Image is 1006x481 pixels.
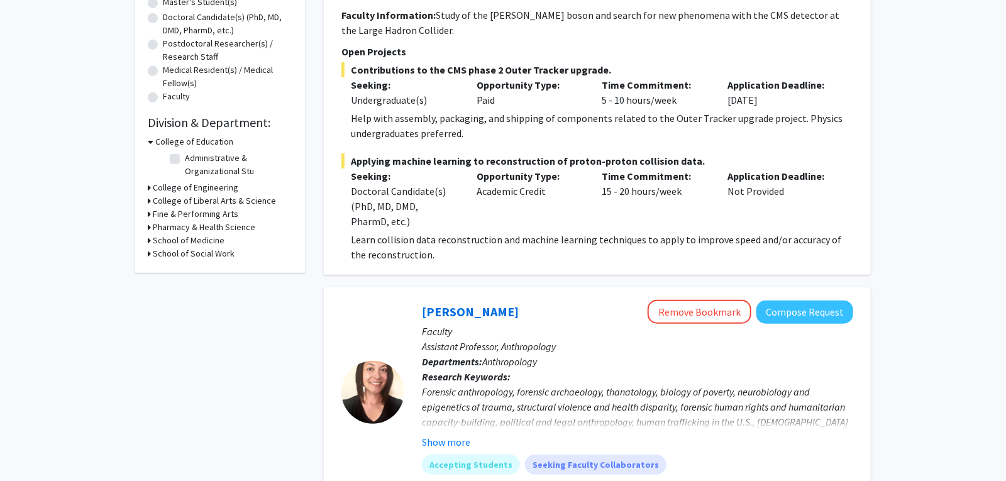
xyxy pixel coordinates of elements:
mat-chip: Accepting Students [422,455,520,475]
span: Contributions to the CMS phase 2 Outer Tracker upgrade. [341,62,853,77]
h3: Fine & Performing Arts [153,207,238,221]
span: Applying machine learning to reconstruction of proton-proton collision data. [341,153,853,169]
fg-read-more: Study of the [PERSON_NAME] boson and search for new phenomena with the CMS detector at the Large ... [341,9,839,36]
p: Seeking: [351,169,458,184]
button: Show more [422,434,470,450]
p: Opportunity Type: [477,169,583,184]
h3: College of Education [155,135,233,148]
div: Not Provided [718,169,844,229]
a: [PERSON_NAME] [422,304,519,319]
div: Paid [467,77,593,108]
label: Faculty [163,90,190,103]
p: Seeking: [351,77,458,92]
div: 5 - 10 hours/week [593,77,719,108]
h2: Division & Department: [148,115,292,130]
p: Assistant Professor, Anthropology [422,339,853,354]
div: Academic Credit [467,169,593,229]
p: Opportunity Type: [477,77,583,92]
p: Time Commitment: [602,169,709,184]
div: 15 - 20 hours/week [593,169,719,229]
p: Help with assembly, packaging, and shipping of components related to the Outer Tracker upgrade pr... [351,111,853,141]
button: Remove Bookmark [648,300,751,324]
p: Application Deadline: [727,77,834,92]
h3: College of Liberal Arts & Science [153,194,276,207]
h3: School of Medicine [153,234,224,247]
p: Faculty [422,324,853,339]
div: [DATE] [718,77,844,108]
button: Compose Request to Jaymelee Kim [756,301,853,324]
mat-chip: Seeking Faculty Collaborators [525,455,666,475]
b: Faculty Information: [341,9,436,21]
p: Time Commitment: [602,77,709,92]
label: Postdoctoral Researcher(s) / Research Staff [163,37,292,64]
h3: Pharmacy & Health Science [153,221,255,234]
p: Open Projects [341,44,853,59]
label: Medical Resident(s) / Medical Fellow(s) [163,64,292,90]
p: Learn collision data reconstruction and machine learning techniques to apply to improve speed and... [351,232,853,262]
h3: School of Social Work [153,247,235,260]
label: Doctoral Candidate(s) (PhD, MD, DMD, PharmD, etc.) [163,11,292,37]
iframe: Chat [9,424,53,472]
p: Application Deadline: [727,169,834,184]
span: Anthropology [482,355,537,368]
label: Administrative & Organizational Stu [185,152,289,178]
div: Doctoral Candidate(s) (PhD, MD, DMD, PharmD, etc.) [351,184,458,229]
b: Departments: [422,355,482,368]
div: Undergraduate(s) [351,92,458,108]
b: Research Keywords: [422,370,511,383]
h3: College of Engineering [153,181,238,194]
